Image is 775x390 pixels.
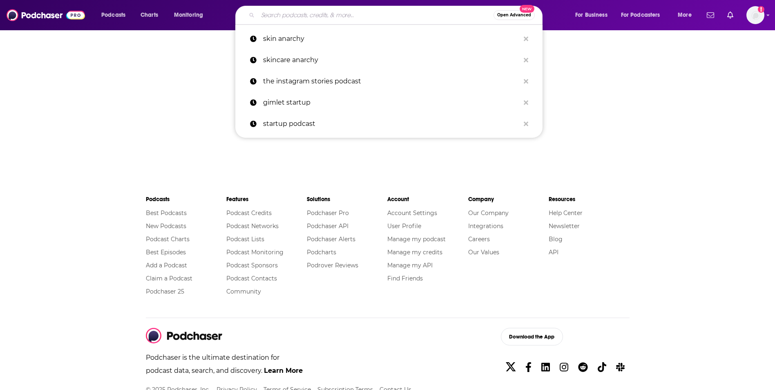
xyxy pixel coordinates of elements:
[146,235,190,243] a: Podcast Charts
[264,367,303,374] a: Learn More
[226,249,284,256] a: Podcast Monitoring
[387,222,421,230] a: User Profile
[226,209,272,217] a: Podcast Credits
[226,275,277,282] a: Podcast Contacts
[549,209,583,217] a: Help Center
[235,49,543,71] a: skincare anarchy
[226,192,307,206] li: Features
[263,71,520,92] p: the instagram stories podcast
[549,192,629,206] li: Resources
[594,358,610,377] a: TikTok
[672,9,702,22] button: open menu
[307,235,355,243] a: Podchaser Alerts
[263,28,520,49] p: skin anarchy
[570,9,618,22] button: open menu
[758,6,764,13] svg: Add a profile image
[235,113,543,134] a: startup podcast
[235,71,543,92] a: the instagram stories podcast
[746,6,764,24] span: Logged in as amooers
[146,209,187,217] a: Best Podcasts
[263,113,520,134] p: startup podcast
[468,249,499,256] a: Our Values
[146,222,186,230] a: New Podcasts
[520,5,534,13] span: New
[468,192,549,206] li: Company
[387,249,442,256] a: Manage my credits
[387,275,423,282] a: Find Friends
[616,9,672,22] button: open menu
[258,9,494,22] input: Search podcasts, credits, & more...
[621,9,660,21] span: For Podcasters
[307,249,336,256] a: Podcharts
[174,9,203,21] span: Monitoring
[387,209,437,217] a: Account Settings
[497,13,531,17] span: Open Advanced
[387,192,468,206] li: Account
[307,262,358,269] a: Podrover Reviews
[101,9,125,21] span: Podcasts
[307,192,387,206] li: Solutions
[146,351,304,384] p: Podchaser is the ultimate destination for podcast data, search, and discovery.
[7,7,85,23] img: Podchaser - Follow, Share and Rate Podcasts
[746,6,764,24] button: Show profile menu
[226,262,278,269] a: Podcast Sponsors
[146,262,187,269] a: Add a Podcast
[746,6,764,24] img: User Profile
[263,92,520,113] p: gimlet startup
[96,9,136,22] button: open menu
[549,222,580,230] a: Newsletter
[704,8,717,22] a: Show notifications dropdown
[146,288,184,295] a: Podchaser 25
[226,235,264,243] a: Podcast Lists
[226,288,261,295] a: Community
[575,358,591,377] a: Reddit
[387,235,446,243] a: Manage my podcast
[678,9,692,21] span: More
[263,49,520,71] p: skincare anarchy
[556,358,572,377] a: Instagram
[503,358,519,377] a: X/Twitter
[146,275,192,282] a: Claim a Podcast
[235,28,543,49] a: skin anarchy
[146,249,186,256] a: Best Episodes
[146,328,223,343] img: Podchaser - Follow, Share and Rate Podcasts
[468,235,490,243] a: Careers
[549,235,563,243] a: Blog
[538,358,553,377] a: Linkedin
[549,249,558,256] a: API
[307,209,349,217] a: Podchaser Pro
[168,9,214,22] button: open menu
[575,9,607,21] span: For Business
[235,92,543,113] a: gimlet startup
[494,10,535,20] button: Open AdvancedNew
[141,9,158,21] span: Charts
[613,358,628,377] a: Slack
[387,262,433,269] a: Manage my API
[307,222,348,230] a: Podchaser API
[724,8,737,22] a: Show notifications dropdown
[468,222,503,230] a: Integrations
[522,358,535,377] a: Facebook
[135,9,163,22] a: Charts
[243,6,550,25] div: Search podcasts, credits, & more...
[501,328,563,345] button: Download the App
[226,222,279,230] a: Podcast Networks
[146,192,226,206] li: Podcasts
[468,209,509,217] a: Our Company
